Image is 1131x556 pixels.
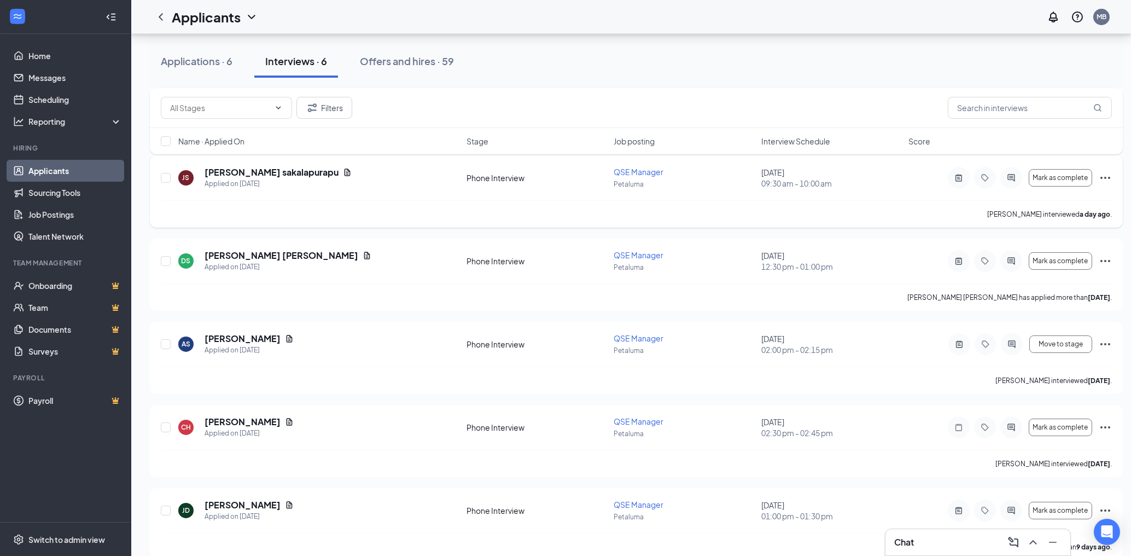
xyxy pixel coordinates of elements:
svg: ActiveNote [952,173,965,182]
span: Mark as complete [1033,257,1088,265]
button: Minimize [1044,534,1062,551]
svg: WorkstreamLogo [12,11,23,22]
a: PayrollCrown [28,390,122,412]
svg: Document [343,168,352,177]
span: 01:00 pm - 01:30 pm [761,511,902,522]
div: Offers and hires · 59 [360,54,454,68]
a: Talent Network [28,225,122,247]
div: [DATE] [761,250,902,272]
b: [DATE] [1088,377,1110,385]
div: Phone Interview [467,422,607,433]
b: a day ago [1080,210,1110,218]
a: TeamCrown [28,297,122,318]
p: Petaluma [614,346,754,355]
svg: ActiveChat [1005,506,1018,515]
div: MB [1097,12,1106,21]
svg: ActiveNote [952,257,965,265]
div: JD [182,506,190,515]
svg: ChevronDown [245,10,258,24]
svg: MagnifyingGlass [1093,103,1102,112]
svg: Settings [13,534,24,545]
div: Applications · 6 [161,54,232,68]
div: JS [183,173,190,182]
div: DS [182,256,191,265]
div: Phone Interview [467,256,607,267]
svg: ActiveChat [1005,340,1018,349]
h5: [PERSON_NAME] [205,333,281,345]
svg: ActiveChat [1005,423,1018,432]
svg: Tag [979,340,992,349]
svg: Tag [978,173,992,182]
div: Hiring [13,143,120,153]
p: Petaluma [614,179,754,189]
h5: [PERSON_NAME] [PERSON_NAME] [205,250,358,262]
svg: Tag [978,423,992,432]
span: Stage [467,136,488,147]
div: [DATE] [761,167,902,189]
svg: Tag [978,506,992,515]
button: Mark as complete [1029,419,1092,436]
span: QSE Manager [614,500,663,509]
span: QSE Manager [614,416,663,426]
p: [PERSON_NAME] interviewed . [995,376,1112,385]
svg: Ellipses [1099,171,1112,184]
a: OnboardingCrown [28,275,122,297]
div: Phone Interview [467,505,607,516]
div: Open Intercom Messenger [1094,519,1120,545]
button: Filter Filters [296,97,352,119]
div: Payroll [13,373,120,383]
svg: ActiveChat [1005,257,1018,265]
h5: [PERSON_NAME] [205,499,281,511]
svg: ChevronUp [1027,536,1040,549]
svg: Collapse [106,11,116,22]
button: Mark as complete [1029,502,1092,519]
a: Home [28,45,122,67]
a: Sourcing Tools [28,182,122,204]
p: [PERSON_NAME] interviewed . [987,210,1112,219]
p: [PERSON_NAME] [PERSON_NAME] has applied more than . [907,293,1112,302]
svg: Document [285,501,294,509]
input: Search in interviews [948,97,1112,119]
span: Interview Schedule [761,136,830,147]
span: Job posting [614,136,655,147]
h5: [PERSON_NAME] sakalapurapu [205,166,339,178]
svg: Filter [306,101,319,114]
span: 02:00 pm - 02:15 pm [761,344,902,355]
a: Job Postings [28,204,122,225]
button: Move to stage [1029,335,1092,353]
svg: ChevronLeft [154,10,167,24]
svg: Ellipses [1099,421,1112,434]
b: 9 days ago [1076,543,1110,551]
svg: ComposeMessage [1007,536,1020,549]
div: Applied on [DATE] [205,428,294,439]
span: QSE Manager [614,167,663,177]
a: SurveysCrown [28,340,122,362]
svg: QuestionInfo [1071,10,1084,24]
p: [PERSON_NAME] interviewed . [995,459,1112,468]
div: AS [182,339,190,349]
svg: Minimize [1046,536,1059,549]
a: Messages [28,67,122,89]
svg: ActiveChat [1005,173,1018,182]
svg: Tag [978,257,992,265]
svg: Ellipses [1099,338,1112,351]
svg: Ellipses [1099,254,1112,268]
div: Phone Interview [467,172,607,183]
b: [DATE] [1088,460,1110,468]
svg: ActiveNote [953,340,966,349]
div: Interviews · 6 [265,54,327,68]
svg: ActiveNote [952,506,965,515]
button: ChevronUp [1024,534,1042,551]
svg: Note [952,423,965,432]
span: Mark as complete [1033,174,1088,182]
div: CH [181,422,191,432]
svg: Document [363,251,371,260]
span: Score [908,136,930,147]
div: Team Management [13,258,120,268]
h1: Applicants [172,8,241,26]
svg: ChevronDown [274,103,283,112]
svg: Notifications [1047,10,1060,24]
div: Reporting [28,116,123,127]
span: 12:30 pm - 01:00 pm [761,261,902,272]
span: 09:30 am - 10:00 am [761,178,902,189]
